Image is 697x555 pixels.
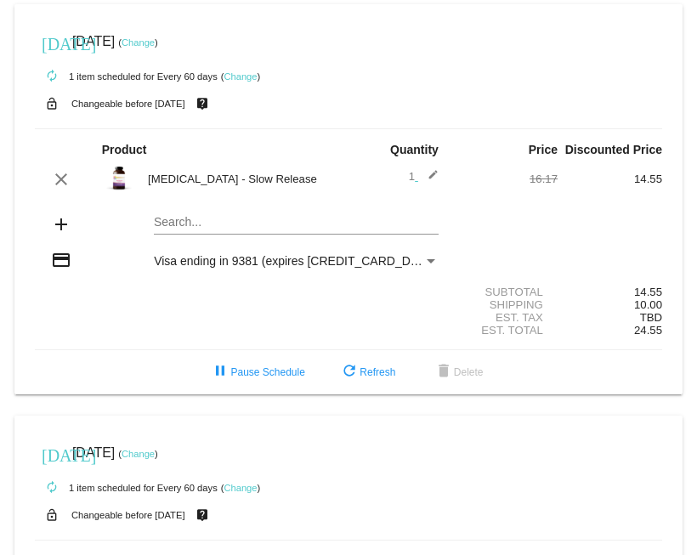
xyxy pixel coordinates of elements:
mat-select: Payment Method [154,254,439,268]
div: Shipping [453,298,558,311]
a: Change [122,37,155,48]
strong: Discounted Price [565,143,662,156]
strong: Quantity [390,143,439,156]
small: 1 item scheduled for Every 60 days [35,71,218,82]
small: Changeable before [DATE] [71,99,185,109]
strong: Price [529,143,558,156]
small: 1 item scheduled for Every 60 days [35,483,218,493]
span: 1 [409,170,439,183]
div: [MEDICAL_DATA] - Slow Release [139,173,348,185]
img: Desaulniers-V-MELSR6-PL-1-Melatonin-Slow-Release-7ESSMELSR6-PL.png [102,161,136,195]
span: Refresh [339,366,395,378]
span: 24.55 [634,324,662,337]
a: Change [224,483,257,493]
button: Refresh [326,357,409,388]
mat-icon: autorenew [42,66,62,87]
mat-icon: lock_open [42,504,62,526]
span: Pause Schedule [210,366,304,378]
span: TBD [640,311,662,324]
span: Delete [433,366,484,378]
div: Est. Total [453,324,558,337]
input: Search... [154,216,439,229]
small: Changeable before [DATE] [71,510,185,520]
div: Est. Tax [453,311,558,324]
mat-icon: [DATE] [42,32,62,53]
button: Pause Schedule [196,357,318,388]
small: ( ) [118,449,158,459]
mat-icon: delete [433,362,454,382]
button: Delete [420,357,497,388]
mat-icon: add [51,214,71,235]
div: 16.17 [453,173,558,185]
div: 14.55 [558,286,662,298]
mat-icon: live_help [192,93,212,115]
mat-icon: lock_open [42,93,62,115]
a: Change [224,71,257,82]
div: Subtotal [453,286,558,298]
small: ( ) [118,37,158,48]
mat-icon: live_help [192,504,212,526]
strong: Product [102,143,147,156]
span: 10.00 [634,298,662,311]
a: Change [122,449,155,459]
mat-icon: edit [418,169,439,190]
div: 14.55 [558,173,662,185]
mat-icon: autorenew [42,478,62,498]
mat-icon: [DATE] [42,444,62,464]
span: Visa ending in 9381 (expires [CREDIT_CARD_DATA]) [154,254,439,268]
mat-icon: refresh [339,362,360,382]
mat-icon: clear [51,169,71,190]
mat-icon: pause [210,362,230,382]
mat-icon: credit_card [51,250,71,270]
small: ( ) [221,71,261,82]
small: ( ) [221,483,261,493]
